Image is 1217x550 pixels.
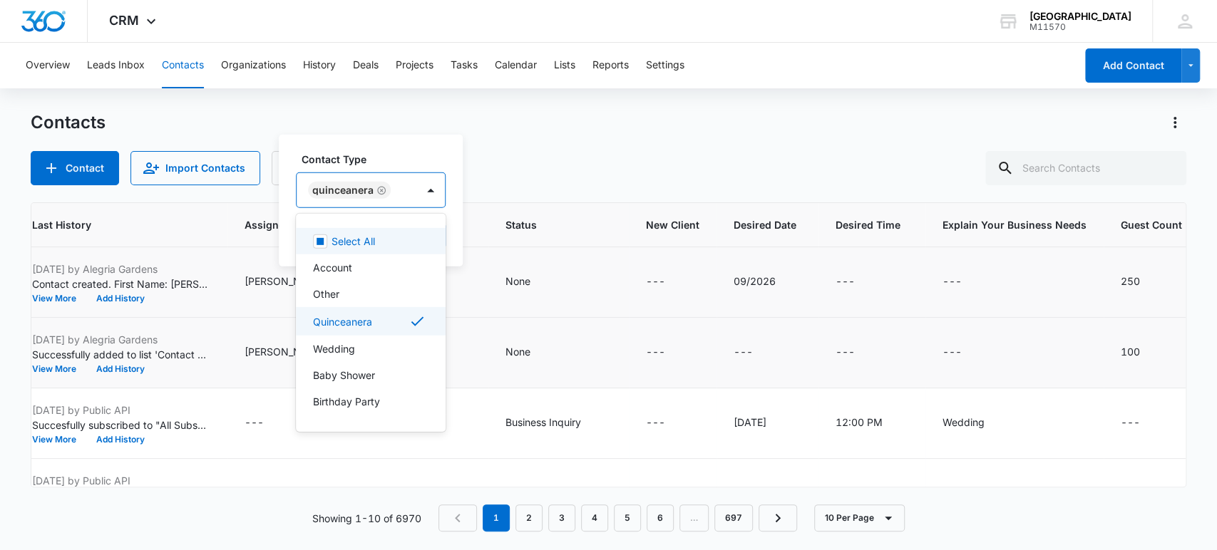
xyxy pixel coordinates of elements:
[734,415,766,430] div: [DATE]
[646,274,691,291] div: New Client - - Select to Edit Field
[245,415,264,432] div: ---
[109,13,139,28] span: CRM
[814,504,905,531] button: 10 Per Page
[836,274,880,291] div: Desired Time - - Select to Edit Field
[32,332,210,347] p: [DATE] by Alegria Gardens
[32,473,210,488] p: [DATE] by Public API
[943,344,962,361] div: ---
[836,485,876,500] div: 6:00 PM
[614,504,641,531] a: Page 5
[592,43,629,88] button: Reports
[646,415,665,432] div: ---
[646,43,684,88] button: Settings
[162,43,204,88] button: Contacts
[646,217,699,232] span: New Client
[985,151,1186,185] input: Search Contacts
[554,43,575,88] button: Lists
[396,43,433,88] button: Projects
[1121,274,1140,289] div: 250
[32,417,210,432] p: Succesfully subscribed to "All Subscribers".
[1121,485,1166,502] div: Guest Count - - Select to Edit Field
[313,420,360,435] p: Corporate
[245,485,264,502] div: ---
[31,151,119,185] button: Add Contact
[130,151,260,185] button: Import Contacts
[505,274,530,289] div: None
[86,294,155,303] button: Add History
[836,217,908,232] span: Desired Time
[646,344,665,361] div: ---
[221,43,286,88] button: Organizations
[646,485,665,502] div: ---
[1121,217,1191,232] span: Guest Count
[302,152,451,167] label: Contact Type
[313,341,355,356] p: Wedding
[86,365,155,373] button: Add History
[548,504,575,531] a: Page 3
[32,435,86,444] button: View More
[386,485,410,500] div: Lead
[1121,344,1140,359] div: 100
[313,368,375,383] p: Baby Shower
[734,485,792,502] div: Desired Date - 11/23/2025 - Select to Edit Field
[86,435,155,444] button: Add History
[836,415,883,430] div: 12:00 PM
[515,504,543,531] a: Page 2
[646,485,691,502] div: New Client - - Select to Edit Field
[1121,415,1140,432] div: ---
[245,274,352,291] div: Assigned To - Cynthia Peraza - Select to Edit Field
[714,504,753,531] a: Page 697
[1029,11,1131,22] div: account name
[646,274,665,291] div: ---
[32,261,210,276] p: [DATE] by Alegria Gardens
[505,274,556,291] div: Status - None - Select to Edit Field
[312,185,374,195] div: Quinceanera
[1121,415,1166,432] div: Guest Count - - Select to Edit Field
[581,504,608,531] a: Page 4
[313,313,372,328] p: Quinceanera
[313,260,352,275] p: Account
[312,511,421,526] p: Showing 1-10 of 6970
[451,43,478,88] button: Tasks
[734,415,792,432] div: Desired Date - 09/06/2026 - Select to Edit Field
[647,504,674,531] a: Page 6
[32,217,190,232] span: Last History
[734,217,801,232] span: Desired Date
[943,485,1035,502] div: Explain Your Business Needs - Birthday Party - Select to Edit Field
[332,234,375,249] p: Select All
[1121,485,1140,502] div: ---
[386,485,436,502] div: Type - Lead - Select to Edit Field
[505,485,607,502] div: Status - Business Inquiry - Select to Edit Field
[245,344,352,361] div: Assigned To - Cynthia Peraza - Select to Edit Field
[32,294,86,303] button: View More
[943,274,962,291] div: ---
[87,43,145,88] button: Leads Inbox
[646,415,691,432] div: New Client - - Select to Edit Field
[313,286,339,301] p: Other
[505,485,581,500] div: Business Inquiry
[836,274,855,291] div: ---
[734,344,753,361] div: ---
[734,274,801,291] div: Desired Date - 09/2026 - Select to Edit Field
[245,415,289,432] div: Assigned To - - Select to Edit Field
[943,274,987,291] div: Explain Your Business Needs - - Select to Edit Field
[32,365,86,373] button: View More
[943,415,985,430] div: Wedding
[734,274,776,289] div: 09/2026
[759,504,797,531] a: Next Page
[245,274,327,289] div: [PERSON_NAME]
[32,403,210,417] p: [DATE] by Public API
[646,344,691,361] div: New Client - - Select to Edit Field
[836,344,855,361] div: ---
[483,504,510,531] em: 1
[836,344,880,361] div: Desired Time - - Select to Edit Field
[245,217,332,232] span: Assigned To
[836,415,908,432] div: Desired Time - 12:00 PM - Select to Edit Field
[245,485,289,502] div: Assigned To - - Select to Edit Field
[353,43,379,88] button: Deals
[1121,274,1166,291] div: Guest Count - 250 - Select to Edit Field
[734,485,766,500] div: [DATE]
[1121,344,1166,361] div: Guest Count - 100 - Select to Edit Field
[495,43,537,88] button: Calendar
[734,344,779,361] div: Desired Date - - Select to Edit Field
